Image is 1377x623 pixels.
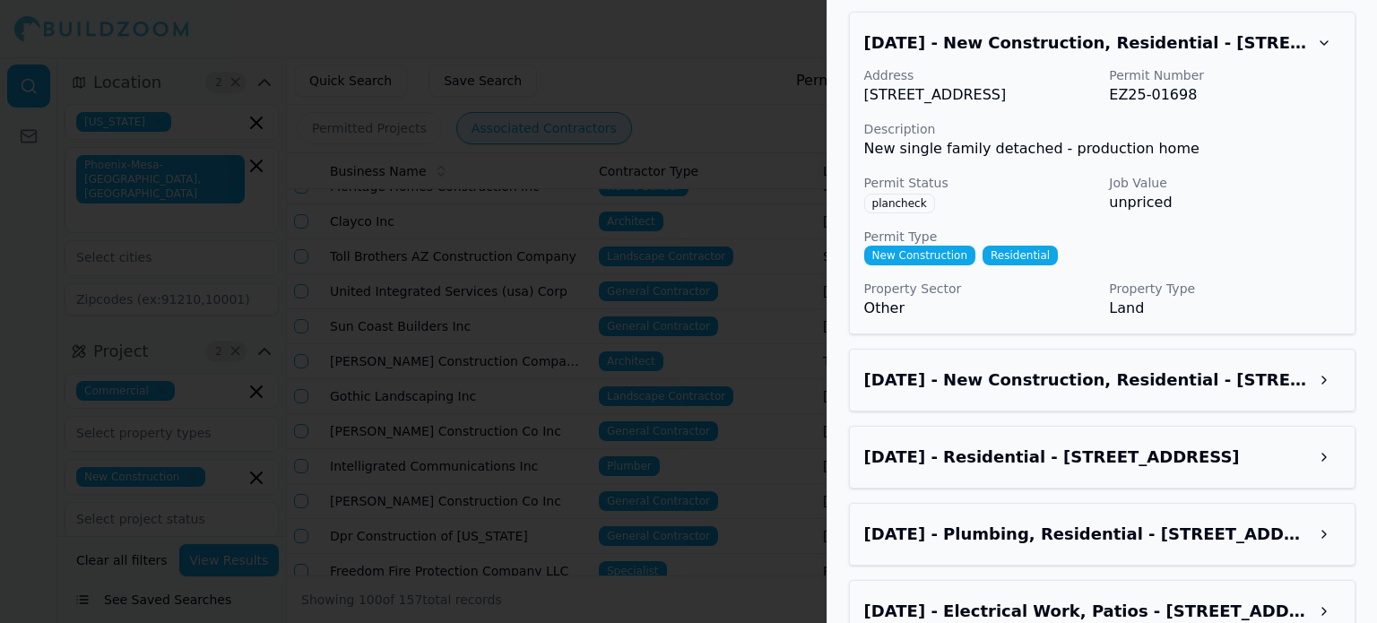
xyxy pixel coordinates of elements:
p: Permit Type [864,228,1340,246]
span: New Construction [864,246,975,265]
p: Other [864,298,1096,319]
p: New single family detached - production home [864,138,1340,160]
p: Permit Status [864,174,1096,192]
h3: Aug 17, 2025 - Plumbing, Residential - 6145 S Antonio, Mesa, AZ, 85212 [864,522,1308,547]
p: EZ25-01698 [1109,84,1340,106]
p: Permit Number [1109,66,1340,84]
p: Description [864,120,1340,138]
p: unpriced [1109,192,1340,213]
h3: Sep 1, 2025 - New Construction, Residential - 17995 W Bighorn Ave, Goodyear, AZ, 85338 [864,368,1308,393]
p: Job Value [1109,174,1340,192]
p: Land [1109,298,1340,319]
h3: Sep 4, 2025 - New Construction, Residential - 15468 S 182nd Ave, Goodyear, AZ, 85338 [864,30,1308,56]
p: [STREET_ADDRESS] [864,84,1096,106]
p: Address [864,66,1096,84]
span: Residential [983,246,1058,265]
p: Property Type [1109,280,1340,298]
h3: Aug 27, 2025 - Residential - 23797 N 127th St, Scottsdale, AZ, 85255 [864,445,1308,470]
p: Property Sector [864,280,1096,298]
span: plancheck [864,194,935,213]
